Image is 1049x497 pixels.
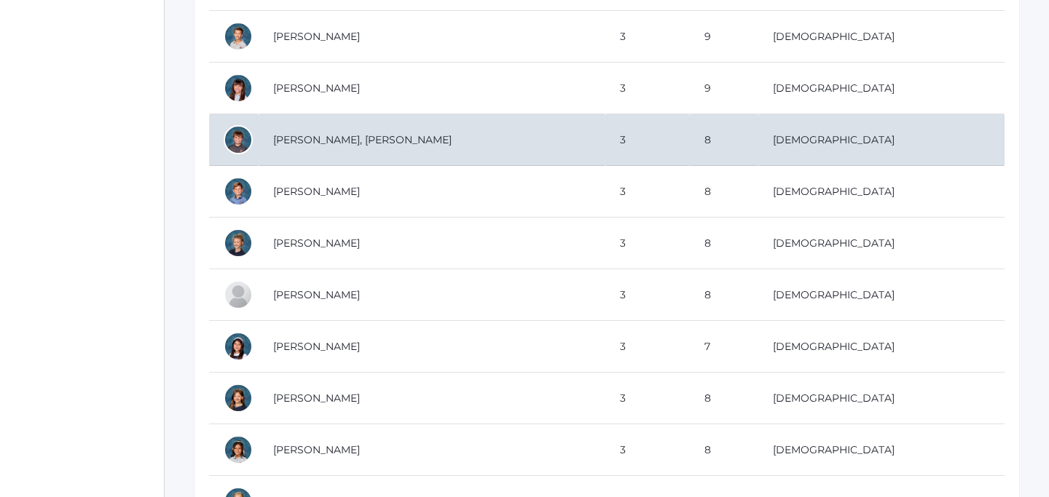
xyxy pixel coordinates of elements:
[605,321,690,373] td: 3
[259,373,605,424] td: [PERSON_NAME]
[259,269,605,321] td: [PERSON_NAME]
[758,269,1005,321] td: [DEMOGRAPHIC_DATA]
[690,321,758,373] td: 7
[758,321,1005,373] td: [DEMOGRAPHIC_DATA]
[690,166,758,218] td: 8
[259,63,605,114] td: [PERSON_NAME]
[605,114,690,166] td: 3
[259,114,605,166] td: [PERSON_NAME], [PERSON_NAME]
[224,177,253,206] div: Dustin Laubacher
[605,218,690,269] td: 3
[224,280,253,309] div: Francisco Lopez
[224,228,253,258] div: Idella Long
[224,22,253,51] div: Noah Gregg
[605,373,690,424] td: 3
[259,424,605,476] td: [PERSON_NAME]
[690,11,758,63] td: 9
[758,11,1005,63] td: [DEMOGRAPHIC_DATA]
[690,424,758,476] td: 8
[259,218,605,269] td: [PERSON_NAME]
[690,218,758,269] td: 8
[758,424,1005,476] td: [DEMOGRAPHIC_DATA]
[259,321,605,373] td: [PERSON_NAME]
[605,424,690,476] td: 3
[259,11,605,63] td: [PERSON_NAME]
[605,269,690,321] td: 3
[758,63,1005,114] td: [DEMOGRAPHIC_DATA]
[224,332,253,361] div: Penelope Mesick
[224,383,253,413] div: Hensley Pedersen
[259,166,605,218] td: [PERSON_NAME]
[605,11,690,63] td: 3
[690,63,758,114] td: 9
[224,73,253,103] div: Atziri Hernandez
[758,373,1005,424] td: [DEMOGRAPHIC_DATA]
[224,125,253,154] div: Jackson Kilian
[758,166,1005,218] td: [DEMOGRAPHIC_DATA]
[690,114,758,166] td: 8
[690,373,758,424] td: 8
[224,435,253,464] div: Leahmarie Rillo
[605,166,690,218] td: 3
[690,269,758,321] td: 8
[758,218,1005,269] td: [DEMOGRAPHIC_DATA]
[605,63,690,114] td: 3
[758,114,1005,166] td: [DEMOGRAPHIC_DATA]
